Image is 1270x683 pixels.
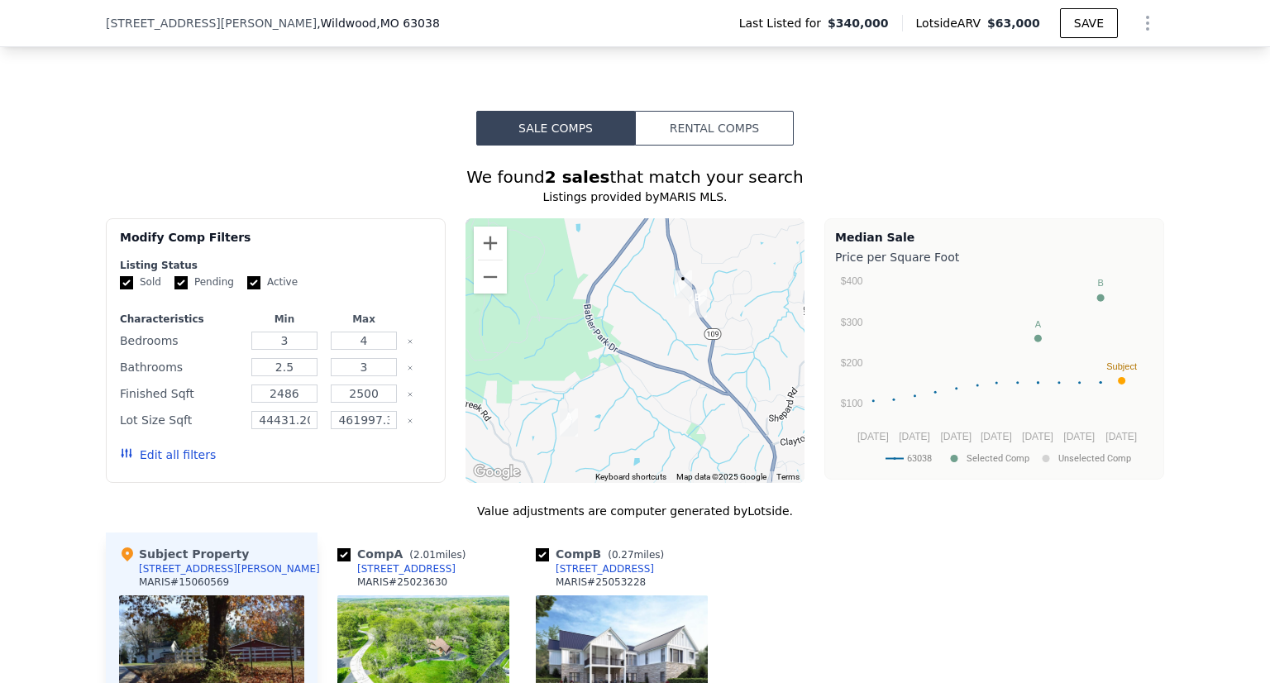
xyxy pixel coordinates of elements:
[1022,431,1053,442] text: [DATE]
[407,391,413,398] button: Clear
[337,546,472,562] div: Comp A
[835,246,1153,269] div: Price per Square Foot
[120,329,241,352] div: Bedrooms
[556,576,646,589] div: MARIS # 25053228
[536,562,654,576] a: [STREET_ADDRESS]
[120,259,432,272] div: Listing Status
[553,402,585,443] div: 1808 Shiloh Valley Dr
[556,562,654,576] div: [STREET_ADDRESS]
[841,357,863,369] text: $200
[120,275,161,289] label: Sold
[828,15,889,31] span: $340,000
[476,111,635,146] button: Sale Comps
[595,471,666,483] button: Keyboard shortcuts
[676,472,766,481] span: Map data ©2025 Google
[841,317,863,328] text: $300
[474,260,507,294] button: Zoom out
[119,546,249,562] div: Subject Property
[967,453,1029,464] text: Selected Comp
[407,365,413,371] button: Clear
[376,17,440,30] span: , MO 63038
[682,283,714,324] div: 1021 Highway 109
[1058,453,1131,464] text: Unselected Comp
[536,546,671,562] div: Comp B
[337,562,456,576] a: [STREET_ADDRESS]
[120,356,241,379] div: Bathrooms
[841,275,863,287] text: $400
[916,15,987,31] span: Lotside ARV
[247,276,260,289] input: Active
[139,562,320,576] div: [STREET_ADDRESS][PERSON_NAME]
[612,549,634,561] span: 0.27
[106,503,1164,519] div: Value adjustments are computer generated by Lotside .
[413,549,436,561] span: 2.01
[106,165,1164,189] div: We found that match your search
[120,382,241,405] div: Finished Sqft
[1063,431,1095,442] text: [DATE]
[841,398,863,409] text: $100
[120,408,241,432] div: Lot Size Sqft
[357,576,447,589] div: MARIS # 25023630
[940,431,972,442] text: [DATE]
[907,453,932,464] text: 63038
[407,338,413,345] button: Clear
[1131,7,1164,40] button: Show Options
[601,549,671,561] span: ( miles)
[667,264,699,305] div: 943 Old Eatherton Rd
[106,15,317,31] span: [STREET_ADDRESS][PERSON_NAME]
[248,313,321,326] div: Min
[106,189,1164,205] div: Listings provided by MARIS MLS .
[739,15,828,31] span: Last Listed for
[1106,361,1137,371] text: Subject
[139,576,229,589] div: MARIS # 15060569
[120,313,241,326] div: Characteristics
[357,562,456,576] div: [STREET_ADDRESS]
[899,431,930,442] text: [DATE]
[470,461,524,483] img: Google
[120,447,216,463] button: Edit all filters
[317,15,440,31] span: , Wildwood
[1105,431,1137,442] text: [DATE]
[835,269,1153,475] svg: A chart.
[247,275,298,289] label: Active
[1060,8,1118,38] button: SAVE
[174,275,234,289] label: Pending
[407,418,413,424] button: Clear
[174,276,188,289] input: Pending
[987,17,1040,30] span: $63,000
[1035,319,1042,329] text: A
[835,229,1153,246] div: Median Sale
[470,461,524,483] a: Open this area in Google Maps (opens a new window)
[545,167,610,187] strong: 2 sales
[857,431,889,442] text: [DATE]
[120,276,133,289] input: Sold
[403,549,472,561] span: ( miles)
[635,111,794,146] button: Rental Comps
[327,313,400,326] div: Max
[981,431,1012,442] text: [DATE]
[474,227,507,260] button: Zoom in
[1097,278,1103,288] text: B
[776,472,800,481] a: Terms (opens in new tab)
[120,229,432,259] div: Modify Comp Filters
